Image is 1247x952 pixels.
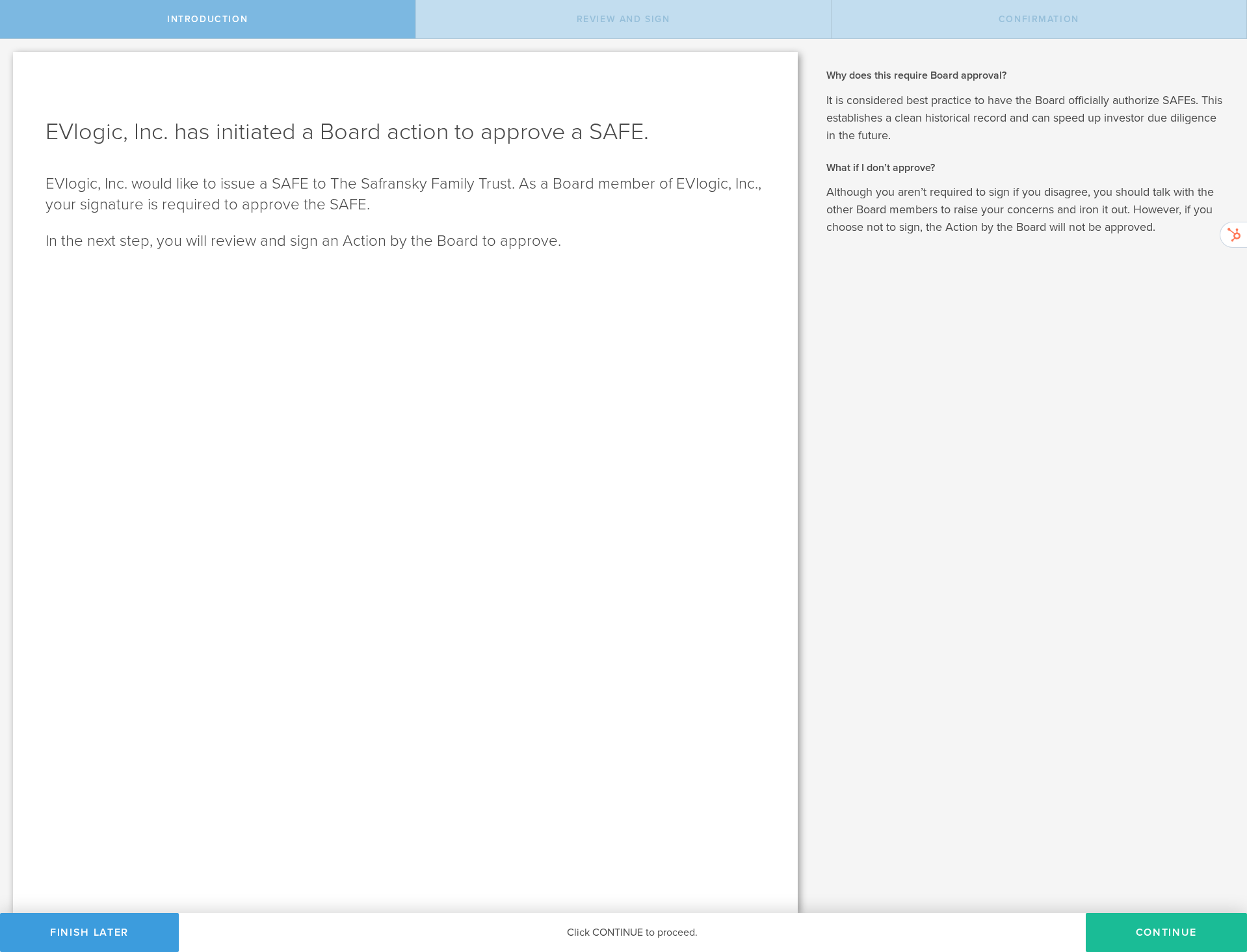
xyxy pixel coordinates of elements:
span: Introduction [167,14,248,25]
h2: Why does this require Board approval? [826,68,1227,83]
p: It is considered best practice to have the Board officially authorize SAFEs. This establishes a c... [826,92,1227,144]
p: Although you aren’t required to sign if you disagree, you should talk with the other Board member... [826,183,1227,236]
h1: EVlogic, Inc. has initiated a Board action to approve a SAFE. [46,116,765,148]
span: Review and Sign [577,14,670,25]
p: EVlogic, Inc. would like to issue a SAFE to The Safransky Family Trust. As a Board member of EVlo... [46,174,765,215]
p: In the next step, you will review and sign an Action by the Board to approve. [46,231,765,252]
button: Continue [1086,913,1247,952]
span: Confirmation [999,14,1079,25]
div: Click CONTINUE to proceed. [179,913,1086,952]
h2: What if I don’t approve? [826,161,1227,175]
